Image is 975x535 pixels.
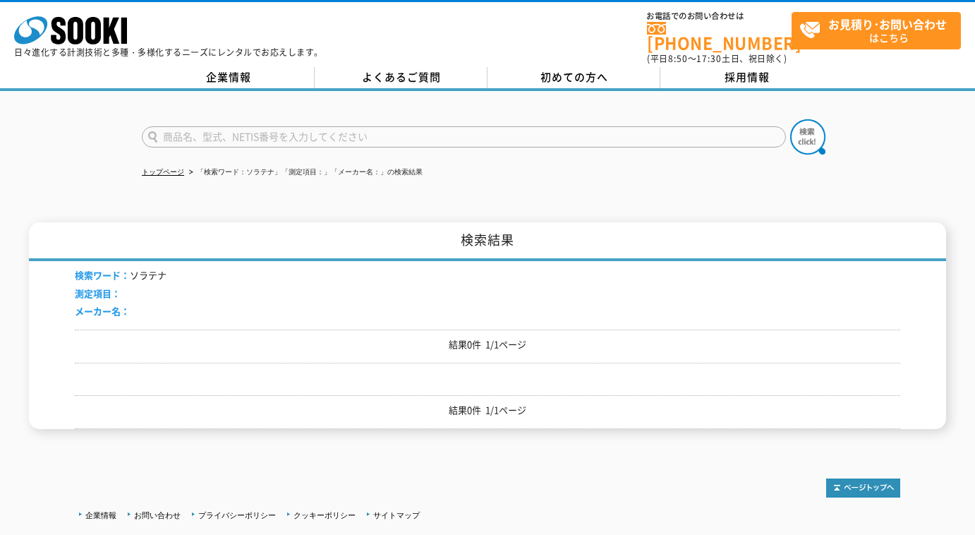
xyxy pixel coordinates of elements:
span: メーカー名： [75,304,130,318]
li: ソラテナ [75,268,166,283]
span: 検索ワード： [75,268,130,282]
a: お見積り･お問い合わせはこちら [792,12,961,49]
p: 結果0件 1/1ページ [75,337,900,352]
span: はこちら [799,13,960,48]
span: (平日 ～ 土日、祝日除く) [647,52,787,65]
a: サイトマップ [373,511,420,519]
a: プライバシーポリシー [198,511,276,519]
a: お問い合わせ [134,511,181,519]
span: 初めての方へ [540,69,608,85]
a: [PHONE_NUMBER] [647,22,792,51]
img: btn_search.png [790,119,825,155]
span: 8:50 [668,52,688,65]
strong: お見積り･お問い合わせ [828,16,947,32]
a: 初めての方へ [487,67,660,88]
a: よくあるご質問 [315,67,487,88]
p: 結果0件 1/1ページ [75,403,900,418]
a: クッキーポリシー [293,511,356,519]
img: トップページへ [826,479,900,498]
span: 測定項目： [75,287,121,300]
a: 採用情報 [660,67,833,88]
span: お電話でのお問い合わせは [647,12,792,20]
a: トップページ [142,168,184,176]
h1: 検索結果 [29,222,946,261]
a: 企業情報 [85,511,116,519]
a: 企業情報 [142,67,315,88]
span: 17:30 [696,52,722,65]
p: 日々進化する計測技術と多種・多様化するニーズにレンタルでお応えします。 [14,48,323,56]
input: 商品名、型式、NETIS番号を入力してください [142,126,786,148]
li: 「検索ワード：ソラテナ」「測定項目：」「メーカー名：」の検索結果 [186,165,423,180]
